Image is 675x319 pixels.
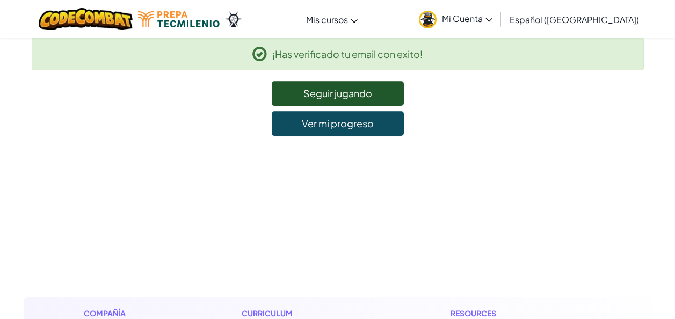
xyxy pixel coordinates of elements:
[504,5,644,34] a: Español ([GEOGRAPHIC_DATA])
[138,11,220,27] img: Tecmilenio logo
[451,308,592,319] h1: Resources
[272,46,423,62] span: ¡Has verificado tu email con exito!
[301,5,363,34] a: Mis cursos
[272,81,404,106] a: Seguir jugando
[413,2,498,36] a: Mi Cuenta
[306,14,348,25] span: Mis cursos
[84,308,173,319] h1: Compañía
[39,8,133,30] img: CodeCombat logo
[242,308,383,319] h1: Curriculum
[225,11,242,27] img: Ozaria
[272,111,404,136] a: Ver mi progreso
[419,11,437,28] img: avatar
[442,13,492,24] span: Mi Cuenta
[510,14,639,25] span: Español ([GEOGRAPHIC_DATA])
